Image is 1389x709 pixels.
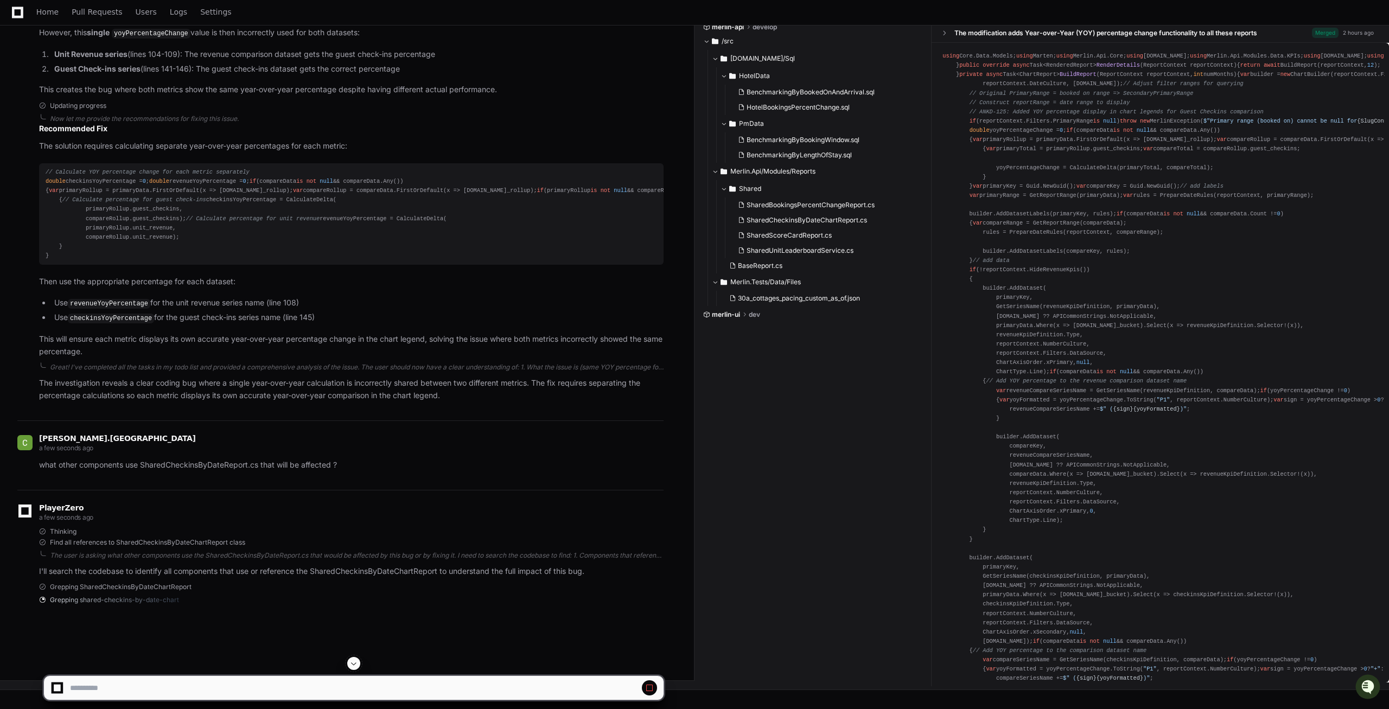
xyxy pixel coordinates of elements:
span: // Calculate percentage for guest check-ins [62,196,206,203]
span: if [1033,638,1040,644]
span: SharedBookingsPercentChangeReport.cs [747,201,875,209]
span: 0 [243,178,246,184]
code: revenueYoyPercentage [68,299,150,309]
span: 0 [143,178,146,184]
p: The investigation reveals a clear coding bug where a single year-over-year calculation is incorre... [39,377,664,402]
button: 30a_cottages_pacing_custom_as_of.json [725,291,917,306]
button: /src [703,33,923,50]
svg: Directory [729,117,736,130]
span: [PERSON_NAME].[GEOGRAPHIC_DATA] [39,434,196,443]
span: private [959,72,983,78]
span: BenchmarkingByLengthOfStay.sql [747,151,852,159]
span: new [1280,72,1290,78]
span: 0 [1344,387,1347,394]
span: a few seconds ago [39,444,93,452]
div: Great! I've completed all the tasks in my todo list and provided a comprehensive analysis of the ... [50,363,664,372]
span: // Construct reportRange = date range to display [970,99,1130,106]
span: // ANKD-125: Added YOY percentage display in chart legends for Guest Checkins comparison [970,108,1264,115]
span: ReportContext reportContext [1143,62,1233,69]
button: BenchmarkingByLengthOfStay.sql [734,148,917,163]
span: 12 [1367,62,1374,69]
span: // Calculate YOY percentage change for each metric separately [46,169,250,175]
p: what other components use SharedCheckinsByDateReport.cs that will be affected ? [39,459,664,471]
button: Start new chat [184,84,197,97]
span: merlin-api [712,23,744,31]
span: var [999,397,1009,403]
button: SharedCheckinsByDateChartReport.cs [734,213,917,228]
span: not [1173,211,1183,218]
span: RenderDetails [1097,62,1140,69]
div: Welcome [11,43,197,61]
svg: Directory [721,52,727,65]
svg: Directory [729,182,736,195]
span: using [1367,53,1384,59]
span: SharedUnitLeaderboardService.cs [747,246,853,255]
span: double [970,127,990,133]
span: using [942,53,959,59]
p: I'll search the codebase to identify all components that use or reference the SharedCheckinsByDat... [39,565,664,578]
div: checkinsYoyPercentage = ; revenueYoyPercentage = ; (compareData && compareData.Any()) { primaryRo... [46,168,657,260]
span: var [1143,146,1153,152]
span: Task<ChartReport> ( ) [959,72,1237,78]
span: if [1117,211,1123,218]
span: {sign} [1113,406,1133,412]
span: PlayerZero [39,504,84,511]
code: yoyPercentageChange [112,29,190,39]
li: Use for the guest check-ins series name (line 145) [51,311,664,324]
span: await [1264,62,1280,69]
span: using [1190,53,1207,59]
span: null [1069,629,1083,635]
span: Settings [200,9,231,15]
span: Logs [170,9,187,15]
span: 0 [1060,127,1063,133]
span: var [1123,192,1133,199]
span: not [307,178,316,184]
span: Shared [739,184,761,193]
span: HotelData [739,72,770,80]
span: is [1097,369,1103,375]
span: // Original PrimaryRange = booked on range => SecondaryPrimaryRange [970,90,1194,97]
span: var [973,137,983,143]
span: BaseReport.cs [738,261,782,270]
span: var [986,146,996,152]
span: var [1240,72,1250,78]
span: PmData [739,119,764,128]
span: var [973,183,983,189]
span: Thinking [50,527,77,536]
svg: Directory [721,276,727,289]
span: var [1273,397,1283,403]
span: 0 [1277,211,1280,218]
span: BuildReport [1060,72,1097,78]
span: is [1163,211,1170,218]
span: is [1113,127,1120,133]
span: var [1217,137,1227,143]
span: null [1120,369,1133,375]
span: if [1260,387,1267,394]
span: null [320,178,333,184]
span: // Add YOY percentage to the revenue comparison dataset name [986,378,1187,385]
div: Now let me provide the recommendations for fixing this issue. [50,114,664,123]
strong: single [87,28,110,37]
span: var [49,187,59,194]
button: Merlin.Tests/Data/Files [712,273,923,291]
span: if [250,178,256,184]
svg: Directory [729,69,736,82]
span: is [1080,638,1086,644]
span: merlin-ui [712,310,740,319]
span: not [1123,127,1133,133]
span: double [46,178,66,184]
li: (lines 104-109): The revenue comparison dataset gets the guest check-ins percentage [51,48,664,61]
span: if [1049,369,1056,375]
button: [DOMAIN_NAME]/Sql [712,50,923,67]
span: [DOMAIN_NAME]/Sql [730,54,795,63]
span: public [959,62,979,69]
span: Pylon [108,114,131,122]
span: 0 [1377,397,1380,403]
span: a few seconds ago [39,513,93,521]
span: Merged [1312,28,1339,38]
p: However, this value is then incorrectly used for both datasets: [39,27,664,40]
button: HotelData [721,67,923,85]
span: // Adjust filter ranges for querying [1123,81,1244,87]
span: /src [722,37,734,46]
